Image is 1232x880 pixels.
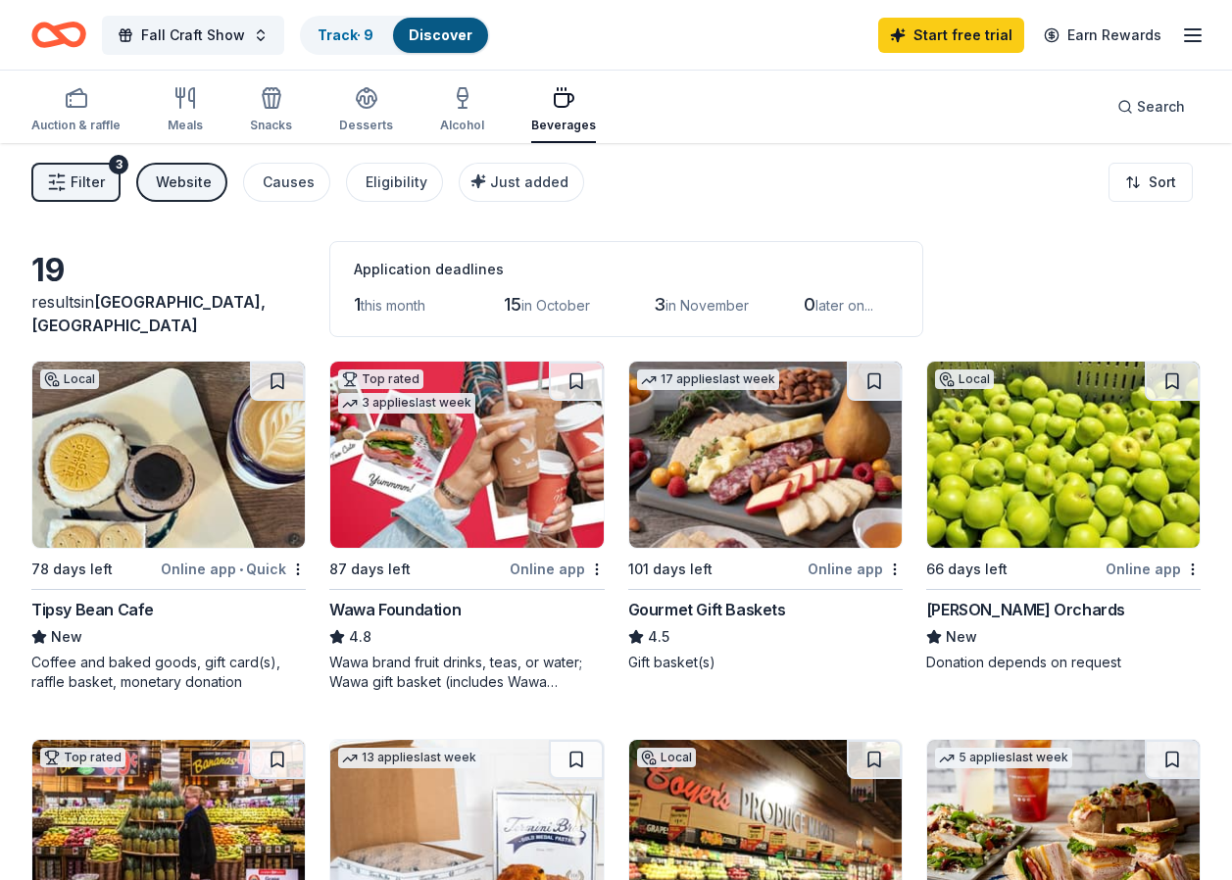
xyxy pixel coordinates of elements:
div: 78 days left [31,558,113,581]
span: in October [521,297,590,314]
span: 0 [804,294,815,315]
span: Filter [71,171,105,194]
img: Image for Gourmet Gift Baskets [629,362,902,548]
button: Just added [459,163,584,202]
span: 1 [354,294,361,315]
div: Application deadlines [354,258,899,281]
div: Online app [510,557,605,581]
a: Earn Rewards [1032,18,1173,53]
div: Online app Quick [161,557,306,581]
a: Start free trial [878,18,1024,53]
div: Online app [1106,557,1201,581]
div: Top rated [40,748,125,767]
div: Wawa Foundation [329,598,461,621]
span: • [239,562,243,577]
div: 5 applies last week [935,748,1072,768]
img: Image for Wawa Foundation [330,362,603,548]
a: Image for Soergel OrchardsLocal66 days leftOnline app[PERSON_NAME] OrchardsNewDonation depends on... [926,361,1201,672]
span: 4.8 [349,625,371,649]
button: Meals [168,78,203,143]
a: Track· 9 [318,26,373,43]
div: Eligibility [366,171,427,194]
span: Just added [490,173,568,190]
button: Sort [1109,163,1193,202]
div: [PERSON_NAME] Orchards [926,598,1125,621]
button: Beverages [531,78,596,143]
button: Search [1102,87,1201,126]
div: Desserts [339,118,393,133]
div: Online app [808,557,903,581]
button: Filter3 [31,163,121,202]
button: Track· 9Discover [300,16,490,55]
div: Website [156,171,212,194]
span: 15 [504,294,521,315]
span: New [946,625,977,649]
button: Snacks [250,78,292,143]
div: Beverages [531,118,596,133]
button: Fall Craft Show [102,16,284,55]
div: 19 [31,251,306,290]
span: in [31,292,266,335]
div: Meals [168,118,203,133]
a: Discover [409,26,472,43]
span: [GEOGRAPHIC_DATA], [GEOGRAPHIC_DATA] [31,292,266,335]
div: 87 days left [329,558,411,581]
div: Gourmet Gift Baskets [628,598,786,621]
div: Tipsy Bean Cafe [31,598,154,621]
div: Local [935,369,994,389]
div: Snacks [250,118,292,133]
div: 3 [109,155,128,174]
span: Search [1137,95,1185,119]
div: Auction & raffle [31,118,121,133]
div: 17 applies last week [637,369,779,390]
div: 66 days left [926,558,1008,581]
span: Sort [1149,171,1176,194]
a: Image for Tipsy Bean CafeLocal78 days leftOnline app•QuickTipsy Bean CafeNewCoffee and baked good... [31,361,306,692]
div: Local [637,748,696,767]
div: Local [40,369,99,389]
div: Alcohol [440,118,484,133]
button: Eligibility [346,163,443,202]
button: Auction & raffle [31,78,121,143]
button: Desserts [339,78,393,143]
span: in November [665,297,749,314]
div: Top rated [338,369,423,389]
img: Image for Tipsy Bean Cafe [32,362,305,548]
div: 3 applies last week [338,393,475,414]
div: Coffee and baked goods, gift card(s), raffle basket, monetary donation [31,653,306,692]
div: results [31,290,306,337]
div: 13 applies last week [338,748,480,768]
span: this month [361,297,425,314]
span: 3 [654,294,665,315]
button: Website [136,163,227,202]
button: Alcohol [440,78,484,143]
button: Causes [243,163,330,202]
div: Causes [263,171,315,194]
a: Image for Gourmet Gift Baskets17 applieslast week101 days leftOnline appGourmet Gift Baskets4.5Gi... [628,361,903,672]
img: Image for Soergel Orchards [927,362,1200,548]
a: Home [31,12,86,58]
div: 101 days left [628,558,713,581]
div: Donation depends on request [926,653,1201,672]
span: New [51,625,82,649]
a: Image for Wawa FoundationTop rated3 applieslast week87 days leftOnline appWawa Foundation4.8Wawa ... [329,361,604,692]
div: Wawa brand fruit drinks, teas, or water; Wawa gift basket (includes Wawa products and coupons) [329,653,604,692]
span: 4.5 [648,625,669,649]
span: Fall Craft Show [141,24,245,47]
div: Gift basket(s) [628,653,903,672]
span: later on... [815,297,873,314]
